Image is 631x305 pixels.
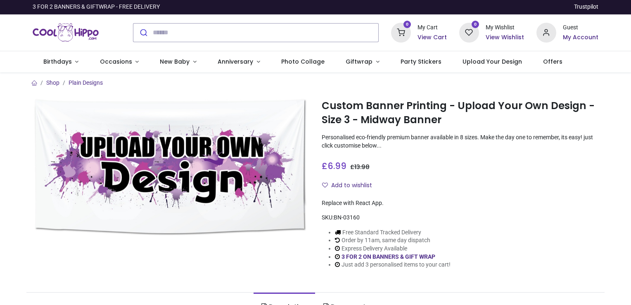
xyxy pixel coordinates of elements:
[354,163,370,171] span: 13.98
[322,99,598,127] h1: Custom Banner Printing - Upload Your Own Design - Size 3 - Midway Banner
[33,21,99,44] img: Cool Hippo
[100,57,132,66] span: Occasions
[322,133,598,150] p: Personalised eco-friendly premium banner available in 8 sizes. Make the day one to remember, its ...
[574,3,598,11] a: Trustpilot
[563,24,598,32] div: Guest
[335,245,451,253] li: Express Delivery Available
[327,160,346,172] span: 6.99
[322,182,328,188] i: Add to wishlist
[322,214,598,222] div: SKU:
[346,57,372,66] span: Giftwrap
[335,229,451,237] li: Free Standard Tracked Delivery
[563,33,598,42] a: My Account
[401,57,441,66] span: Party Stickers
[43,57,72,66] span: Birthdays
[335,261,451,269] li: Just add 3 personalised items to your cart!
[322,199,598,207] div: Replace with React App.
[207,51,270,73] a: Anniversary
[543,57,562,66] span: Offers
[486,24,524,32] div: My Wishlist
[334,214,360,221] span: BN-03160
[472,21,479,29] sup: 0
[133,24,153,42] button: Submit
[418,24,447,32] div: My Cart
[463,57,522,66] span: Upload Your Design
[342,253,435,260] a: 3 FOR 2 ON BANNERS & GIFT WRAP
[160,57,190,66] span: New Baby
[33,21,99,44] a: Logo of Cool Hippo
[335,51,390,73] a: Giftwrap
[403,21,411,29] sup: 0
[391,29,411,35] a: 0
[486,33,524,42] a: View Wishlist
[459,29,479,35] a: 0
[149,51,207,73] a: New Baby
[281,57,325,66] span: Photo Collage
[33,3,160,11] div: 3 FOR 2 BANNERS & GIFTWRAP - FREE DELIVERY
[33,51,89,73] a: Birthdays
[350,163,370,171] span: £
[322,160,346,172] span: £
[418,33,447,42] a: View Cart
[335,236,451,245] li: Order by 11am, same day dispatch
[89,51,149,73] a: Occasions
[69,79,103,86] a: Plain Designs
[33,97,309,236] img: Custom Banner Printing - Upload Your Own Design - Size 3 - Midway Banner
[322,179,379,193] button: Add to wishlistAdd to wishlist
[218,57,253,66] span: Anniversary
[46,79,59,86] a: Shop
